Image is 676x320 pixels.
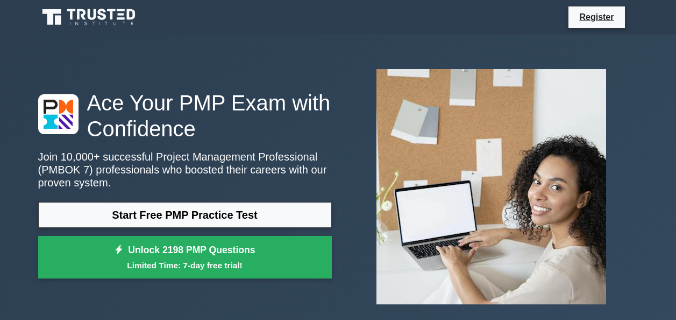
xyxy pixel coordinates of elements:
a: Register [573,10,620,24]
a: Start Free PMP Practice Test [38,202,332,228]
h1: Ace Your PMP Exam with Confidence [38,90,332,142]
small: Limited Time: 7-day free trial! [52,259,318,272]
a: Unlock 2198 PMP QuestionsLimited Time: 7-day free trial! [38,236,332,279]
p: Join 10,000+ successful Project Management Professional (PMBOK 7) professionals who boosted their... [38,150,332,189]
